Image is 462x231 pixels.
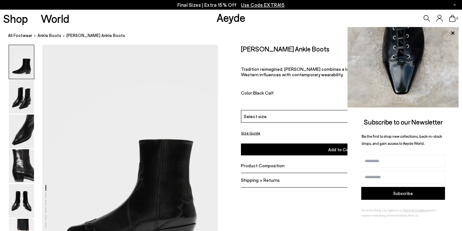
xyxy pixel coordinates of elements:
[38,32,61,39] a: Ankle Boots
[9,80,34,114] img: Hester Ankle Boots - Image 2
[241,177,280,183] span: Shipping + Returns
[8,32,32,39] a: All Footwear
[347,27,459,107] img: ca3f721fb6ff708a270709c41d776025.jpg
[9,184,34,218] img: Hester Ankle Boots - Image 5
[9,149,34,183] img: Hester Ankle Boots - Image 4
[38,33,61,38] span: Ankle Boots
[364,118,443,126] span: Subscribe to our Newsletter
[41,13,69,24] a: World
[362,208,403,212] span: By subscribing, you agree to our
[241,2,285,8] span: Navigate to /collections/ss25-final-sizes
[9,45,34,79] img: Hester Ankle Boots - Image 1
[241,66,439,77] p: Tradition reimagined. [PERSON_NAME] combines a low heel and layered detailing to merge Western in...
[177,1,285,9] p: Final Sizes | Extra 15% Off
[217,11,245,24] a: Aeyde
[328,147,352,152] span: Add to Cart
[241,45,329,53] h2: [PERSON_NAME] Ankle Boots
[3,13,28,24] a: Shop
[362,134,442,146] span: Be the first to shop new collections, back-in-stock drops, and gain access to Aeyde World.
[244,113,267,120] span: Select size
[66,32,125,39] span: [PERSON_NAME] Ankle Boots
[361,187,445,200] button: Subscribe
[456,17,459,20] span: 0
[403,208,428,212] a: Terms & Conditions
[241,90,423,97] div: Color:
[8,27,462,45] nav: breadcrumb
[241,143,439,155] button: Add to Cart
[241,129,260,137] button: Size Guide
[449,15,456,22] a: 0
[241,163,285,168] span: Product Composition
[253,90,274,96] span: Black Calf
[9,115,34,148] img: Hester Ankle Boots - Image 3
